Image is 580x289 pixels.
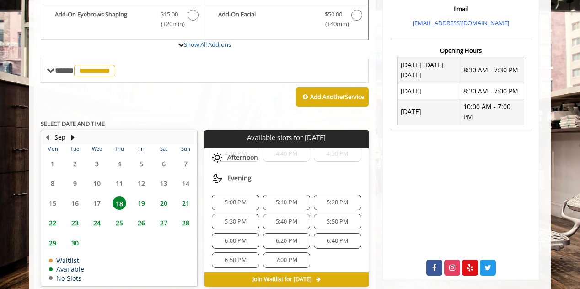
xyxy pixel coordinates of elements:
[263,195,310,210] div: 5:10 PM
[130,193,152,213] td: Select day19
[175,144,197,153] th: Sun
[134,216,148,229] span: 26
[41,120,105,128] b: SELECT DATE AND TIME
[212,195,259,210] div: 5:00 PM
[461,57,524,83] td: 8:30 AM - 7:30 PM
[108,193,130,213] td: Select day18
[86,213,108,233] td: Select day24
[130,144,152,153] th: Fri
[276,218,297,225] span: 5:40 PM
[263,233,310,249] div: 6:20 PM
[225,218,246,225] span: 5:30 PM
[46,236,59,250] span: 29
[252,276,311,283] span: Join Waitlist for [DATE]
[113,196,126,210] span: 18
[49,266,84,273] td: Available
[42,144,64,153] th: Mon
[276,256,297,264] span: 7:00 PM
[68,236,82,250] span: 30
[113,216,126,229] span: 25
[49,275,84,282] td: No Slots
[86,144,108,153] th: Wed
[327,199,348,206] span: 5:20 PM
[212,252,259,268] div: 6:50 PM
[179,196,193,210] span: 21
[227,154,258,161] span: Afternoon
[54,132,66,142] button: Sep
[157,216,171,229] span: 27
[398,57,461,83] td: [DATE] [DATE] [DATE]
[46,216,59,229] span: 22
[156,19,183,29] span: (+20min )
[212,173,223,184] img: evening slots
[327,237,348,245] span: 6:40 PM
[314,195,361,210] div: 5:20 PM
[398,99,461,125] td: [DATE]
[152,193,174,213] td: Select day20
[64,213,86,233] td: Select day23
[225,199,246,206] span: 5:00 PM
[108,144,130,153] th: Thu
[208,134,365,142] p: Available slots for [DATE]
[327,218,348,225] span: 5:50 PM
[310,93,364,101] b: Add Another Service
[225,256,246,264] span: 6:50 PM
[209,10,363,31] label: Add-On Facial
[212,152,223,163] img: afternoon slots
[263,214,310,229] div: 5:40 PM
[64,144,86,153] th: Tue
[398,83,461,99] td: [DATE]
[152,144,174,153] th: Sat
[461,83,524,99] td: 8:30 AM - 7:00 PM
[227,174,252,182] span: Evening
[212,233,259,249] div: 6:00 PM
[225,237,246,245] span: 6:00 PM
[393,5,529,12] h3: Email
[391,47,531,54] h3: Opening Hours
[90,216,104,229] span: 24
[49,257,84,264] td: Waitlist
[55,10,151,29] b: Add-On Eyebrows Shaping
[152,213,174,233] td: Select day27
[179,216,193,229] span: 28
[263,252,310,268] div: 7:00 PM
[184,40,231,49] a: Show All Add-ons
[42,213,64,233] td: Select day22
[461,99,524,125] td: 10:00 AM - 7:00 PM
[314,214,361,229] div: 5:50 PM
[325,10,342,19] span: $50.00
[212,214,259,229] div: 5:30 PM
[43,132,51,142] button: Previous Month
[218,10,315,29] b: Add-On Facial
[276,237,297,245] span: 6:20 PM
[69,132,76,142] button: Next Month
[157,196,171,210] span: 20
[130,213,152,233] td: Select day26
[46,10,199,31] label: Add-On Eyebrows Shaping
[175,193,197,213] td: Select day21
[64,233,86,252] td: Select day30
[42,233,64,252] td: Select day29
[68,216,82,229] span: 23
[108,213,130,233] td: Select day25
[276,199,297,206] span: 5:10 PM
[161,10,178,19] span: $15.00
[175,213,197,233] td: Select day28
[134,196,148,210] span: 19
[320,19,347,29] span: (+40min )
[413,19,509,27] a: [EMAIL_ADDRESS][DOMAIN_NAME]
[314,233,361,249] div: 6:40 PM
[296,87,369,107] button: Add AnotherService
